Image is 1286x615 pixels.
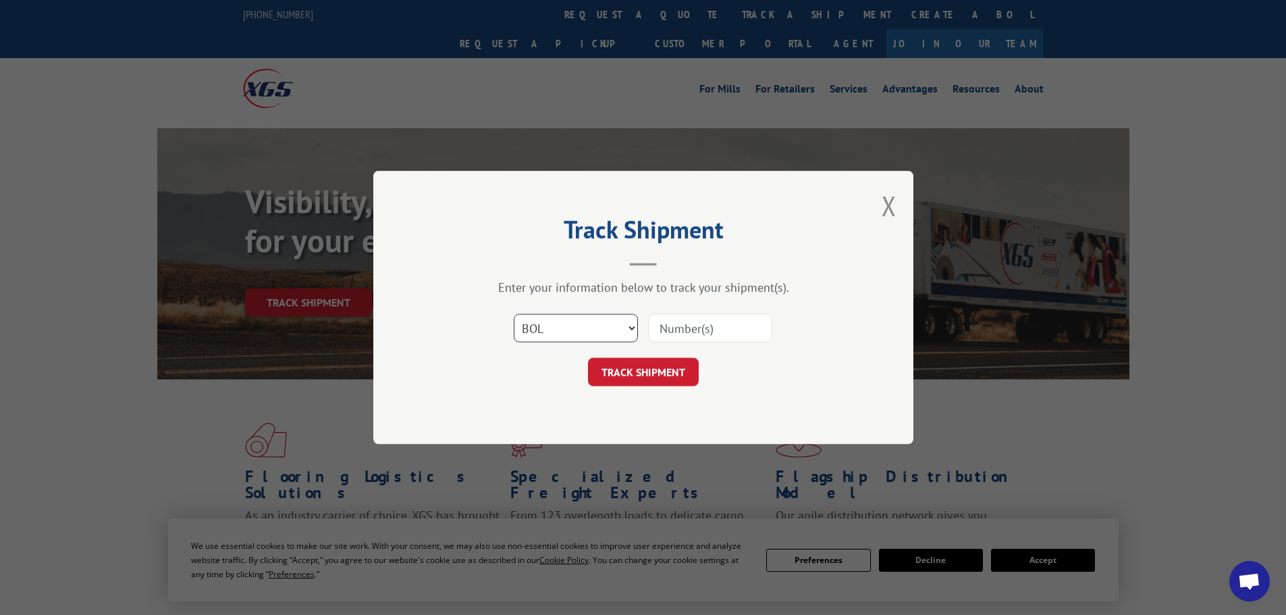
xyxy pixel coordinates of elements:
h2: Track Shipment [441,220,846,246]
input: Number(s) [648,314,772,342]
button: TRACK SHIPMENT [588,358,699,386]
button: Close modal [882,188,896,223]
div: Open chat [1229,561,1270,601]
div: Enter your information below to track your shipment(s). [441,279,846,295]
